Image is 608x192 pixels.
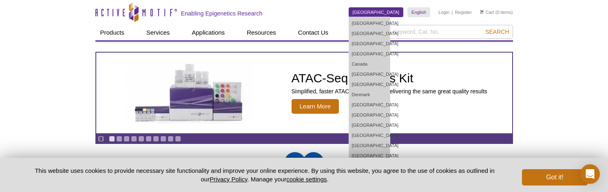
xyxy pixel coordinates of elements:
[242,25,281,40] a: Resources
[292,99,339,114] span: Learn More
[153,136,159,142] a: Go to slide 7
[131,136,137,142] a: Go to slide 4
[138,136,144,142] a: Go to slide 5
[522,169,587,185] button: Got it!
[96,53,512,133] a: ATAC-Seq Express Kit ATAC-Seq Express Kit Simplified, faster ATAC-Seq workflow delivering the sam...
[98,136,104,142] a: Toggle autoplay
[349,59,390,69] a: Canada
[349,69,390,79] a: [GEOGRAPHIC_DATA]
[485,29,509,35] span: Search
[349,39,390,49] a: [GEOGRAPHIC_DATA]
[349,100,390,110] a: [GEOGRAPHIC_DATA]
[452,7,453,17] li: |
[380,25,513,39] input: Keyword, Cat. No.
[483,28,511,35] button: Search
[349,110,390,120] a: [GEOGRAPHIC_DATA]
[407,7,430,17] a: English
[292,88,487,95] p: Simplified, faster ATAC-Seq workflow delivering the same great quality results
[349,141,390,151] a: [GEOGRAPHIC_DATA]
[349,90,390,100] a: Denmark
[480,7,513,17] li: (0 items)
[438,9,449,15] a: Login
[480,10,484,14] img: Your Cart
[122,62,257,124] img: ATAC-Seq Express Kit
[293,25,333,40] a: Contact Us
[580,164,600,184] div: Open Intercom Messenger
[141,25,175,40] a: Services
[168,136,174,142] a: Go to slide 9
[349,29,390,39] a: [GEOGRAPHIC_DATA]
[146,136,152,142] a: Go to slide 6
[349,151,390,161] a: [GEOGRAPHIC_DATA]
[345,25,380,40] a: About Us
[349,7,404,17] a: [GEOGRAPHIC_DATA]
[480,9,494,15] a: Cart
[349,79,390,90] a: [GEOGRAPHIC_DATA]
[286,176,327,183] button: cookie settings
[160,136,166,142] a: Go to slide 8
[349,130,390,141] a: [GEOGRAPHIC_DATA]
[95,25,129,40] a: Products
[175,136,181,142] a: Go to slide 10
[349,18,390,29] a: [GEOGRAPHIC_DATA]
[349,120,390,130] a: [GEOGRAPHIC_DATA]
[96,53,512,133] article: ATAC-Seq Express Kit
[181,10,263,17] h2: Enabling Epigenetics Research
[349,49,390,59] a: [GEOGRAPHIC_DATA]
[455,9,472,15] a: Register
[187,25,230,40] a: Applications
[124,136,130,142] a: Go to slide 3
[292,72,487,84] h2: ATAC-Seq Express Kit
[116,136,122,142] a: Go to slide 2
[21,166,509,183] p: This website uses cookies to provide necessary site functionality and improve your online experie...
[284,151,325,188] img: We Stand With Ukraine
[210,176,247,183] a: Privacy Policy
[109,136,115,142] a: Go to slide 1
